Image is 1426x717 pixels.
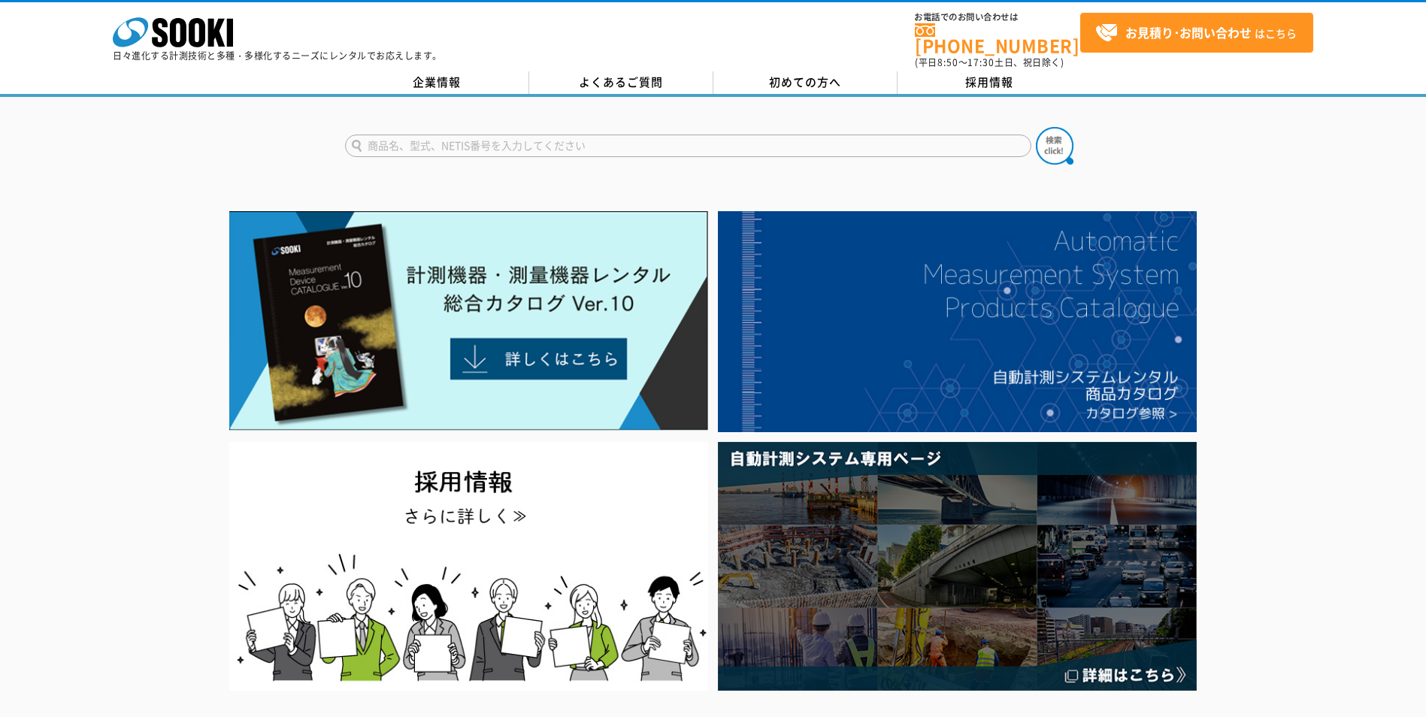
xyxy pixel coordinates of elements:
img: SOOKI recruit [229,442,708,691]
input: 商品名、型式、NETIS番号を入力してください [345,135,1031,157]
a: 初めての方へ [713,71,898,94]
strong: お見積り･お問い合わせ [1125,23,1252,41]
img: 自動計測システムカタログ [718,211,1197,432]
span: お電話でのお問い合わせは [915,13,1080,22]
span: 8:50 [937,56,958,69]
a: 企業情報 [345,71,529,94]
p: 日々進化する計測技術と多種・多様化するニーズにレンタルでお応えします。 [113,51,442,60]
a: 採用情報 [898,71,1082,94]
a: よくあるご質問 [529,71,713,94]
span: 17:30 [967,56,995,69]
img: 自動計測システム専用ページ [718,442,1197,691]
img: btn_search.png [1036,127,1073,165]
span: はこちら [1095,22,1297,44]
span: (平日 ～ 土日、祝日除く) [915,56,1064,69]
a: お見積り･お問い合わせはこちら [1080,13,1313,53]
img: Catalog Ver10 [229,211,708,431]
a: [PHONE_NUMBER] [915,23,1080,54]
span: 初めての方へ [769,74,841,90]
